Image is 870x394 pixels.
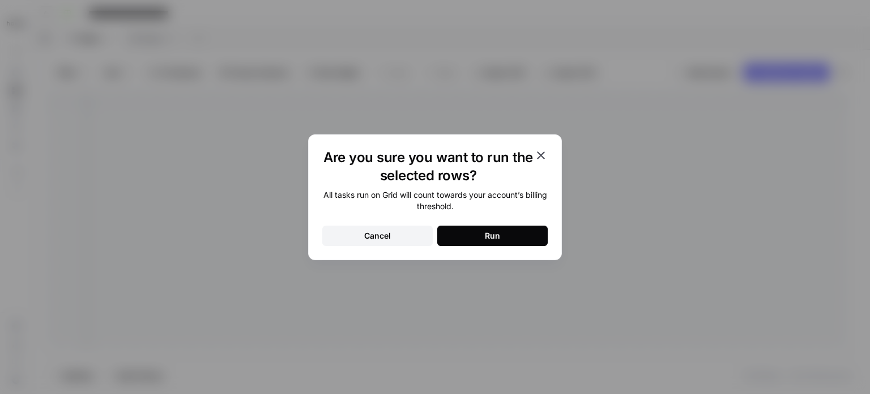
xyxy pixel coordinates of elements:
button: Run [437,226,548,246]
div: Run [485,230,500,242]
div: Cancel [364,230,391,242]
h1: Are you sure you want to run the selected rows? [322,149,534,185]
div: All tasks run on Grid will count towards your account’s billing threshold. [322,189,548,212]
button: Cancel [322,226,433,246]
